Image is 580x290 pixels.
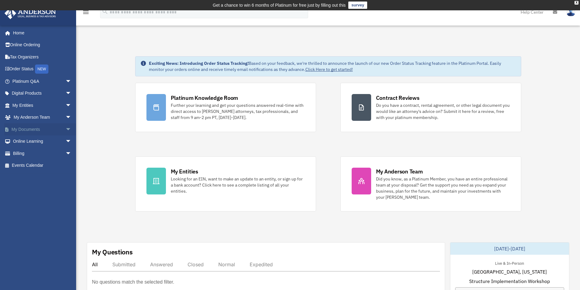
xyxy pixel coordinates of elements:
div: Closed [188,261,204,267]
div: [DATE]-[DATE] [450,243,569,255]
a: Online Ordering [4,39,81,51]
a: Contract Reviews Do you have a contract, rental agreement, or other legal document you would like... [340,83,521,132]
i: search [102,8,108,15]
strong: Exciting News: Introducing Order Status Tracking! [149,61,249,66]
div: Looking for an EIN, want to make an update to an entity, or sign up for a bank account? Click her... [171,176,305,194]
div: Answered [150,261,173,267]
a: Home [4,27,78,39]
span: [GEOGRAPHIC_DATA], [US_STATE] [472,268,547,275]
span: arrow_drop_down [65,147,78,160]
div: My Anderson Team [376,168,423,175]
div: NEW [35,65,48,74]
a: Order StatusNEW [4,63,81,75]
span: arrow_drop_down [65,87,78,100]
span: arrow_drop_down [65,135,78,148]
span: arrow_drop_down [65,75,78,88]
a: Click Here to get started! [305,67,353,72]
div: Expedited [250,261,273,267]
div: Platinum Knowledge Room [171,94,238,102]
a: Online Learningarrow_drop_down [4,135,81,148]
img: Anderson Advisors Platinum Portal [3,7,58,19]
i: menu [82,9,90,16]
span: Structure Implementation Workshop [469,278,550,285]
div: Contract Reviews [376,94,420,102]
div: Get a chance to win 6 months of Platinum for free just by filling out this [213,2,346,9]
a: My Entities Looking for an EIN, want to make an update to an entity, or sign up for a bank accoun... [135,156,316,211]
div: close [575,1,578,5]
a: My Anderson Team Did you know, as a Platinum Member, you have an entire professional team at your... [340,156,521,211]
a: Tax Organizers [4,51,81,63]
div: Live & In-Person [490,260,529,266]
div: My Questions [92,247,133,257]
span: arrow_drop_down [65,99,78,112]
p: No questions match the selected filter. [92,278,174,286]
div: Submitted [112,261,135,267]
a: Events Calendar [4,159,81,172]
a: survey [348,2,367,9]
a: Billingarrow_drop_down [4,147,81,159]
div: Based on your feedback, we're thrilled to announce the launch of our new Order Status Tracking fe... [149,60,516,72]
span: arrow_drop_down [65,123,78,136]
a: Platinum Knowledge Room Further your learning and get your questions answered real-time with dire... [135,83,316,132]
a: My Documentsarrow_drop_down [4,123,81,135]
div: All [92,261,98,267]
a: Platinum Q&Aarrow_drop_down [4,75,81,87]
div: Do you have a contract, rental agreement, or other legal document you would like an attorney's ad... [376,102,510,121]
a: Digital Productsarrow_drop_down [4,87,81,100]
div: Further your learning and get your questions answered real-time with direct access to [PERSON_NAM... [171,102,305,121]
a: menu [82,11,90,16]
div: My Entities [171,168,198,175]
div: Normal [218,261,235,267]
div: Did you know, as a Platinum Member, you have an entire professional team at your disposal? Get th... [376,176,510,200]
img: User Pic [566,8,575,16]
a: My Entitiesarrow_drop_down [4,99,81,111]
span: arrow_drop_down [65,111,78,124]
a: My Anderson Teamarrow_drop_down [4,111,81,124]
